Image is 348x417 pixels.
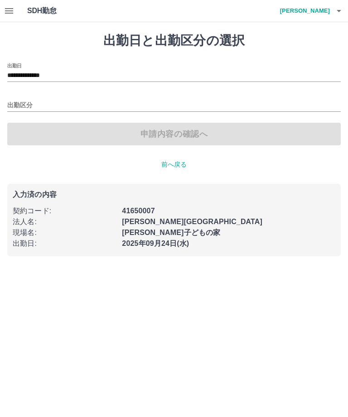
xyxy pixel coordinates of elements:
[122,218,262,225] b: [PERSON_NAME][GEOGRAPHIC_DATA]
[13,191,335,198] p: 入力済の内容
[122,229,220,236] b: [PERSON_NAME]子どもの家
[13,238,116,249] p: 出勤日 :
[7,160,341,169] p: 前へ戻る
[13,206,116,216] p: 契約コード :
[122,240,189,247] b: 2025年09月24日(水)
[13,227,116,238] p: 現場名 :
[122,207,155,215] b: 41650007
[7,62,22,69] label: 出勤日
[13,216,116,227] p: 法人名 :
[7,33,341,48] h1: 出勤日と出勤区分の選択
